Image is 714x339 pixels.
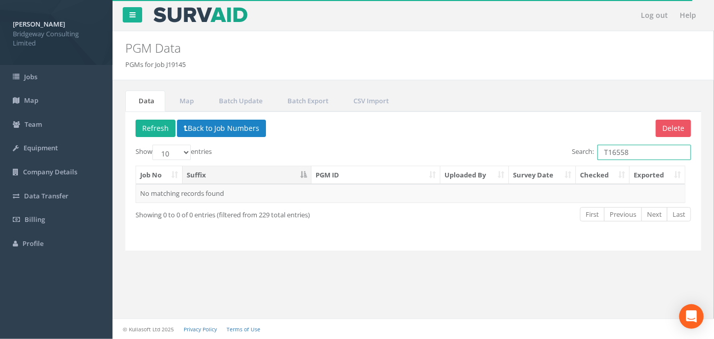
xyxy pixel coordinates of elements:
[311,166,440,185] th: PGM ID: activate to sort column ascending
[136,145,212,160] label: Show entries
[123,326,174,333] small: © Kullasoft Ltd 2025
[166,91,205,111] a: Map
[576,166,630,185] th: Checked: activate to sort column ascending
[13,19,65,29] strong: [PERSON_NAME]
[25,120,42,129] span: Team
[679,304,704,329] div: Open Intercom Messenger
[152,145,191,160] select: Showentries
[597,145,691,160] input: Search:
[509,166,576,185] th: Survey Date: activate to sort column ascending
[13,29,100,48] span: Bridgeway Consulting Limited
[630,166,685,185] th: Exported: activate to sort column ascending
[572,145,691,160] label: Search:
[24,191,69,200] span: Data Transfer
[340,91,399,111] a: CSV Import
[24,72,37,81] span: Jobs
[136,166,183,185] th: Job No: activate to sort column ascending
[25,215,45,224] span: Billing
[125,91,165,111] a: Data
[125,60,186,70] li: PGMs for Job J19145
[641,207,667,222] a: Next
[440,166,509,185] th: Uploaded By: activate to sort column ascending
[183,166,311,185] th: Suffix: activate to sort column descending
[184,326,217,333] a: Privacy Policy
[24,143,58,152] span: Equipment
[23,239,43,248] span: Profile
[13,17,100,48] a: [PERSON_NAME] Bridgeway Consulting Limited
[604,207,642,222] a: Previous
[136,120,175,137] button: Refresh
[274,91,339,111] a: Batch Export
[177,120,266,137] button: Back to Job Numbers
[227,326,260,333] a: Terms of Use
[125,41,603,55] h2: PGM Data
[136,184,685,202] td: No matching records found
[23,167,77,176] span: Company Details
[667,207,691,222] a: Last
[136,206,358,220] div: Showing 0 to 0 of 0 entries (filtered from 229 total entries)
[580,207,605,222] a: First
[24,96,38,105] span: Map
[656,120,691,137] button: Delete
[206,91,273,111] a: Batch Update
